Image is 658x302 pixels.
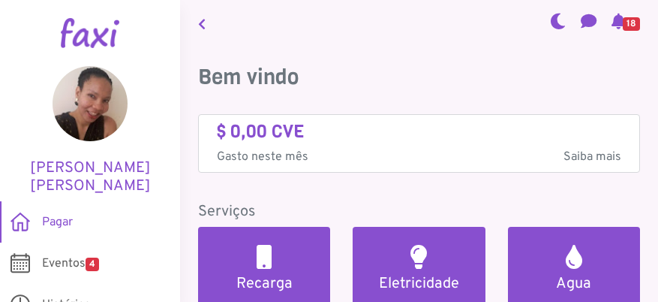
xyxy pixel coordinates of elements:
h5: Agua [526,275,622,293]
a: $ 0,00 CVE Gasto neste mêsSaiba mais [217,121,621,167]
h3: Bem vindo [198,65,640,90]
h4: $ 0,00 CVE [217,121,621,143]
span: 4 [86,258,99,271]
h5: Recarga [216,275,312,293]
p: Gasto neste mês [217,148,621,166]
h5: Eletricidade [371,275,467,293]
span: 18 [623,17,640,31]
span: Saiba mais [563,148,621,166]
h5: Serviços [198,203,640,221]
span: Eventos [42,255,99,273]
h5: [PERSON_NAME] [PERSON_NAME] [23,159,158,195]
span: Pagar [42,213,73,231]
a: [PERSON_NAME] [PERSON_NAME] [23,66,158,195]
